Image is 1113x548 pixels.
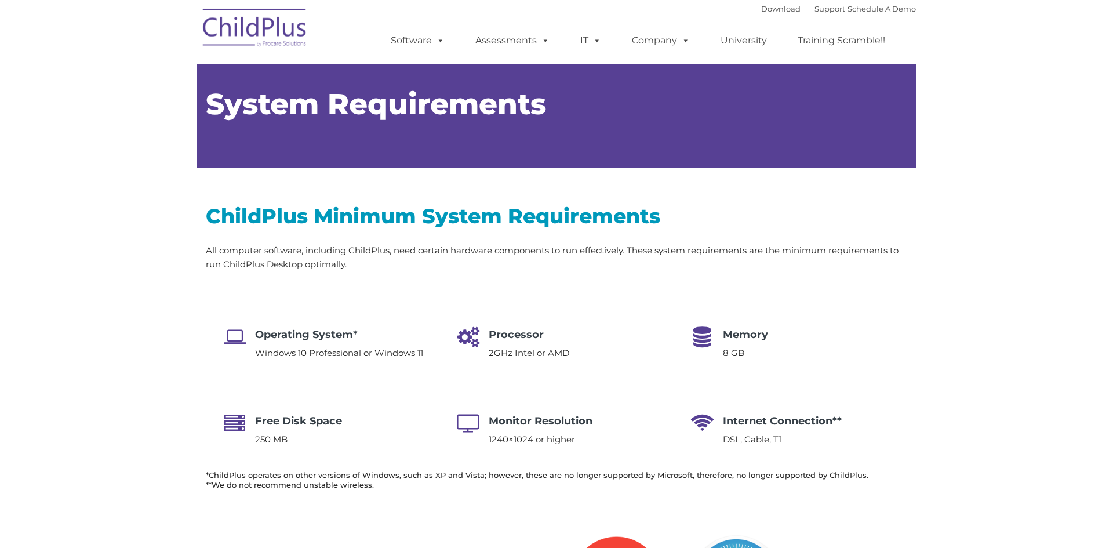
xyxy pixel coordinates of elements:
font: | [761,4,916,13]
span: Internet Connection** [723,415,842,427]
a: Support [814,4,845,13]
span: Free Disk Space [255,415,342,427]
span: 1240×1024 or higher [489,434,575,445]
span: Memory [723,328,768,341]
span: 2GHz Intel or AMD [489,347,569,358]
p: All computer software, including ChildPlus, need certain hardware components to run effectively. ... [206,244,907,271]
a: Download [761,4,801,13]
a: Assessments [464,29,561,52]
span: DSL, Cable, T1 [723,434,782,445]
a: IT [569,29,613,52]
h6: *ChildPlus operates on other versions of Windows, such as XP and Vista; however, these are no lon... [206,470,907,490]
p: Windows 10 Professional or Windows 11 [255,346,423,360]
a: Software [379,29,456,52]
span: Monitor Resolution [489,415,592,427]
span: 250 MB [255,434,288,445]
h2: ChildPlus Minimum System Requirements [206,203,907,229]
a: Training Scramble!! [786,29,897,52]
h4: Operating System* [255,326,423,343]
a: University [709,29,779,52]
span: System Requirements [206,86,546,122]
span: 8 GB [723,347,744,358]
a: Schedule A Demo [848,4,916,13]
img: ChildPlus by Procare Solutions [197,1,313,59]
a: Company [620,29,701,52]
span: Processor [489,328,544,341]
